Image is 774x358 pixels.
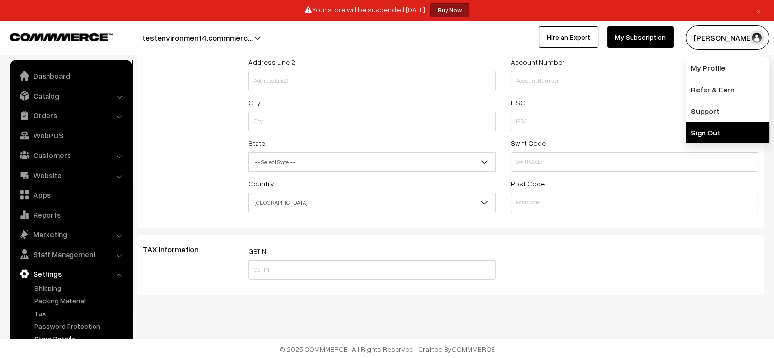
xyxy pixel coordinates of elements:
[12,127,129,144] a: WebPOS
[248,179,274,189] label: Country
[607,26,674,48] a: My Subscription
[686,122,769,143] a: Sign Out
[10,30,95,42] a: COMMMERCE
[12,87,129,105] a: Catalog
[248,138,265,148] label: State
[12,146,129,164] a: Customers
[249,154,495,171] span: -- Select State --
[511,97,525,108] label: IFSC
[12,265,129,283] a: Settings
[511,112,758,131] input: IFSC
[686,25,769,50] button: [PERSON_NAME]
[12,107,129,124] a: Orders
[686,57,769,79] a: My Profile
[248,152,496,172] span: -- Select State --
[248,57,295,67] label: Address Line 2
[750,30,764,45] img: user
[430,3,469,17] a: Buy Now
[12,225,129,243] a: Marketing
[3,3,771,17] div: Your store will be suspended [DATE]
[32,321,129,331] a: Password Protection
[10,33,113,41] img: COMMMERCE
[12,246,129,263] a: Staff Management
[511,71,758,90] input: Account Number
[32,308,129,318] a: Tax
[248,193,496,212] span: India
[32,334,129,344] a: Store Details
[511,138,546,148] label: Swift Code
[752,4,765,16] a: ×
[12,166,129,184] a: Website
[511,57,564,67] label: Account Number
[32,295,129,306] a: Packing Material
[248,97,261,108] label: City
[12,186,129,203] a: Apps
[511,179,545,189] label: Post Code
[32,283,129,293] a: Shipping
[248,71,496,90] input: Address Line2
[686,100,769,122] a: Support
[248,112,496,131] input: City
[539,26,598,48] a: Hire an Expert
[511,152,758,172] input: Swift Code
[248,260,496,280] input: GSTIN
[452,345,495,353] a: COMMMERCE
[12,67,129,85] a: Dashboard
[511,193,758,212] input: Post Code
[248,246,266,256] label: GSTIN
[108,25,287,50] button: testenvironment4.commmerc…
[143,245,211,254] span: TAX information
[249,194,495,211] span: India
[686,79,769,100] a: Refer & Earn
[12,206,129,224] a: Reports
